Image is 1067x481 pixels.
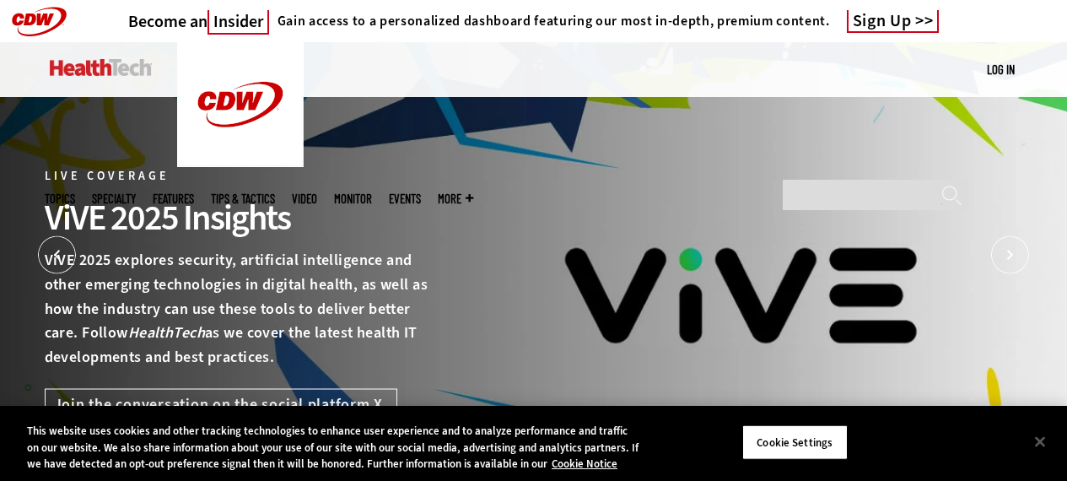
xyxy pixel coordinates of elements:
span: Topics [45,192,75,205]
button: Close [1021,423,1059,460]
a: CDW [177,154,304,171]
span: Insider [207,10,269,35]
h3: Become an [128,11,269,32]
div: ViVE 2025 Insights [45,195,436,240]
a: Become anInsider [128,11,269,32]
a: More information about your privacy [552,457,617,471]
img: Home [50,59,152,76]
a: Events [389,192,421,205]
a: Gain access to a personalized dashboard featuring our most in-depth, premium content. [269,13,830,30]
a: MonITor [334,192,372,205]
a: Video [292,192,317,205]
em: HealthTech [128,322,205,343]
span: More [438,192,473,205]
button: Next [991,236,1029,274]
a: Features [153,192,194,205]
p: ViVE 2025 explores security, artificial intelligence and other emerging technologies in digital h... [45,248,436,370]
a: Sign Up [847,10,940,33]
div: User menu [987,61,1015,78]
h4: Gain access to a personalized dashboard featuring our most in-depth, premium content. [278,13,830,30]
a: Log in [987,62,1015,77]
button: Prev [38,236,76,274]
a: Join the conversation on the social platform X. [45,388,397,419]
div: This website uses cookies and other tracking technologies to enhance user experience and to analy... [27,423,640,473]
a: Tips & Tactics [211,192,275,205]
span: Specialty [92,192,136,205]
img: Home [177,42,304,167]
button: Cookie Settings [742,424,848,460]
